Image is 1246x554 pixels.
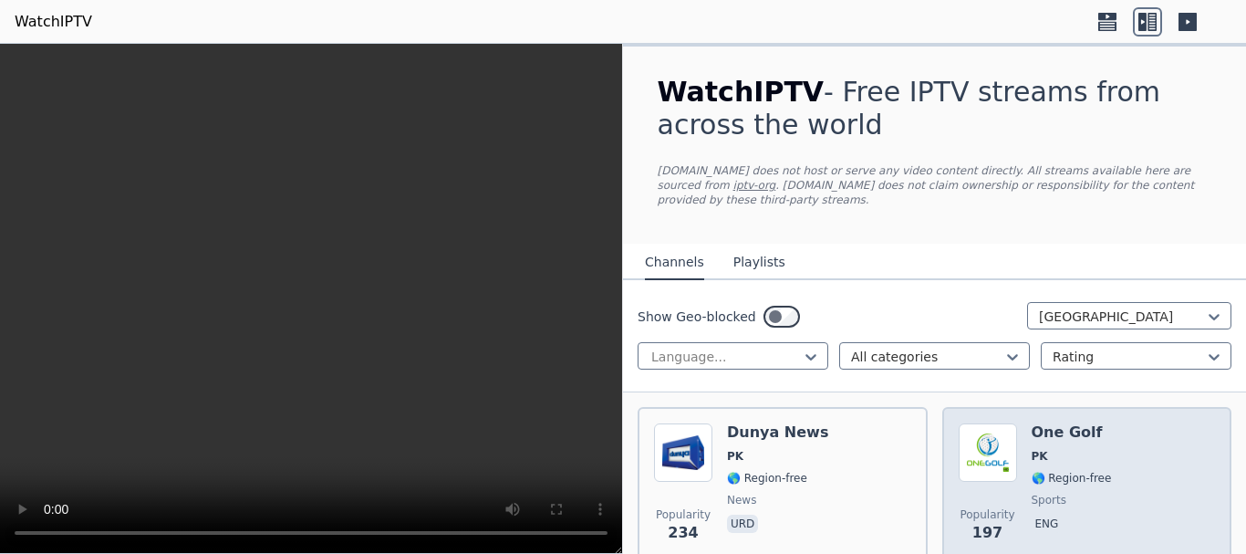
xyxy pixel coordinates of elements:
[960,507,1014,522] span: Popularity
[1032,515,1063,533] p: eng
[727,423,828,442] h6: Dunya News
[727,493,756,507] span: news
[1032,471,1112,486] span: 🌎 Region-free
[658,76,825,108] span: WatchIPTV
[1032,449,1048,464] span: PK
[727,449,743,464] span: PK
[972,522,1002,544] span: 197
[645,246,704,280] button: Channels
[15,11,92,33] a: WatchIPTV
[656,507,711,522] span: Popularity
[1032,493,1066,507] span: sports
[733,246,785,280] button: Playlists
[1032,423,1112,442] h6: One Golf
[727,471,807,486] span: 🌎 Region-free
[658,163,1212,207] p: [DOMAIN_NAME] does not host or serve any video content directly. All streams available here are s...
[733,179,776,192] a: iptv-org
[959,423,1017,482] img: One Golf
[668,522,698,544] span: 234
[658,76,1212,141] h1: - Free IPTV streams from across the world
[654,423,712,482] img: Dunya News
[638,308,756,326] label: Show Geo-blocked
[727,515,758,533] p: urd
